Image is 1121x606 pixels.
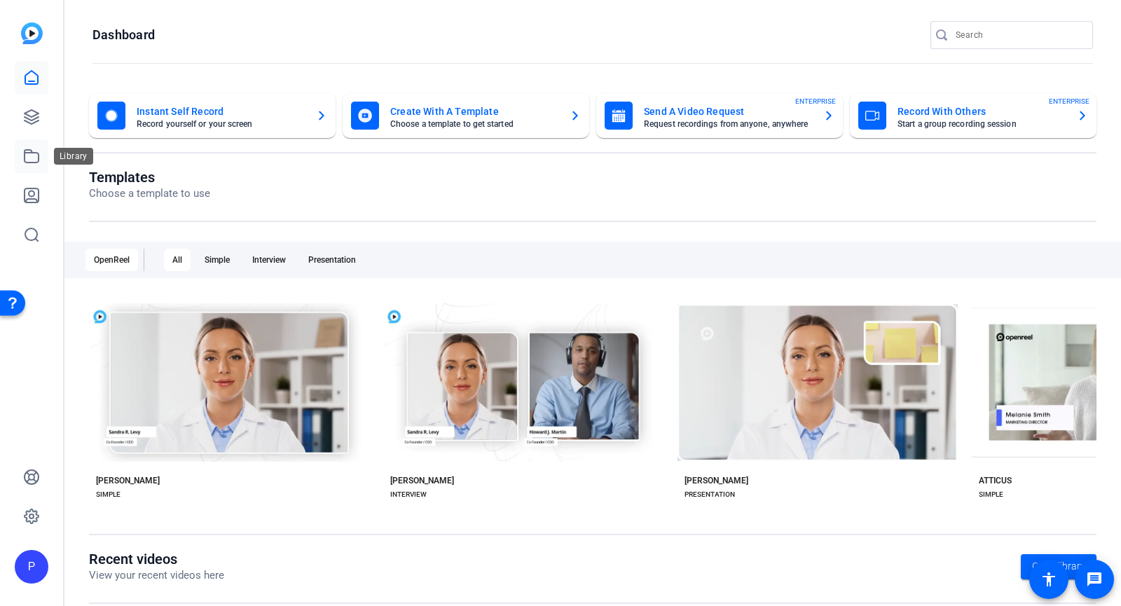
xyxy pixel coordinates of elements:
[15,550,48,584] div: P
[1021,554,1096,579] a: Go to library
[89,551,224,567] h1: Recent videos
[685,475,748,486] div: [PERSON_NAME]
[300,249,364,271] div: Presentation
[137,120,305,128] mat-card-subtitle: Record yourself or your screen
[390,489,427,500] div: INTERVIEW
[898,120,1066,128] mat-card-subtitle: Start a group recording session
[850,93,1096,138] button: Record With OthersStart a group recording sessionENTERPRISE
[21,22,43,44] img: blue-gradient.svg
[644,120,812,128] mat-card-subtitle: Request recordings from anyone, anywhere
[644,103,812,120] mat-card-title: Send A Video Request
[956,27,1082,43] input: Search
[89,186,210,202] p: Choose a template to use
[96,489,121,500] div: SIMPLE
[164,249,191,271] div: All
[89,567,224,584] p: View your recent videos here
[1049,96,1089,106] span: ENTERPRISE
[390,120,558,128] mat-card-subtitle: Choose a template to get started
[96,475,160,486] div: [PERSON_NAME]
[596,93,843,138] button: Send A Video RequestRequest recordings from anyone, anywhereENTERPRISE
[979,475,1012,486] div: ATTICUS
[685,489,735,500] div: PRESENTATION
[1040,571,1057,588] mat-icon: accessibility
[343,93,589,138] button: Create With A TemplateChoose a template to get started
[1086,571,1103,588] mat-icon: message
[196,249,238,271] div: Simple
[390,475,454,486] div: [PERSON_NAME]
[54,148,93,165] div: Library
[979,489,1003,500] div: SIMPLE
[137,103,305,120] mat-card-title: Instant Self Record
[390,103,558,120] mat-card-title: Create With A Template
[89,169,210,186] h1: Templates
[244,249,294,271] div: Interview
[89,93,336,138] button: Instant Self RecordRecord yourself or your screen
[898,103,1066,120] mat-card-title: Record With Others
[85,249,138,271] div: OpenReel
[795,96,836,106] span: ENTERPRISE
[92,27,155,43] h1: Dashboard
